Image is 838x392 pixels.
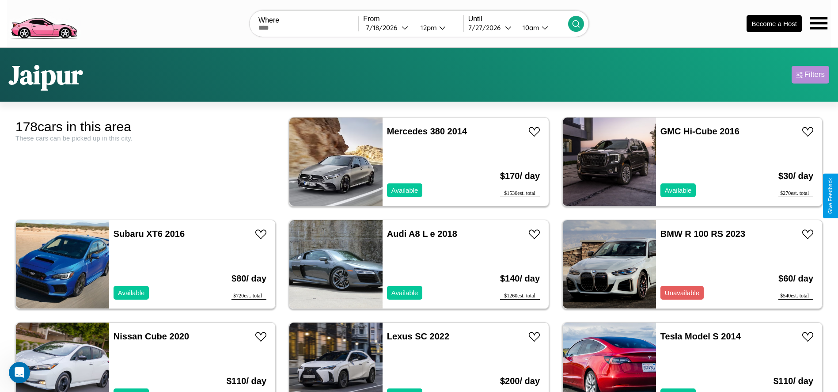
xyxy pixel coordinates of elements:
[500,190,540,197] div: $ 1530 est. total
[387,229,457,239] a: Audi A8 L e 2018
[500,293,540,300] div: $ 1260 est. total
[827,178,834,214] div: Give Feedback
[792,66,829,84] button: Filters
[416,23,439,32] div: 12pm
[363,15,463,23] label: From
[9,362,30,383] iframe: Intercom live chat
[747,15,802,32] button: Become a Host
[665,287,699,299] p: Unavailable
[500,162,540,190] h3: $ 170 / day
[114,229,185,239] a: Subaru XT6 2016
[778,293,813,300] div: $ 540 est. total
[778,265,813,293] h3: $ 60 / day
[660,229,745,239] a: BMW R 100 RS 2023
[468,23,505,32] div: 7 / 27 / 2026
[660,126,739,136] a: GMC Hi-Cube 2016
[15,134,276,142] div: These cars can be picked up in this city.
[9,57,83,93] h1: Jaipur
[231,293,266,300] div: $ 720 est. total
[413,23,463,32] button: 12pm
[516,23,568,32] button: 10am
[387,126,467,136] a: Mercedes 380 2014
[15,119,276,134] div: 178 cars in this area
[7,4,81,41] img: logo
[118,287,145,299] p: Available
[387,331,449,341] a: Lexus SC 2022
[665,184,692,196] p: Available
[391,184,418,196] p: Available
[778,190,813,197] div: $ 270 est. total
[258,16,358,24] label: Where
[363,23,413,32] button: 7/18/2026
[468,15,568,23] label: Until
[391,287,418,299] p: Available
[114,331,189,341] a: Nissan Cube 2020
[500,265,540,293] h3: $ 140 / day
[231,265,266,293] h3: $ 80 / day
[778,162,813,190] h3: $ 30 / day
[660,331,741,341] a: Tesla Model S 2014
[518,23,542,32] div: 10am
[804,70,825,79] div: Filters
[366,23,402,32] div: 7 / 18 / 2026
